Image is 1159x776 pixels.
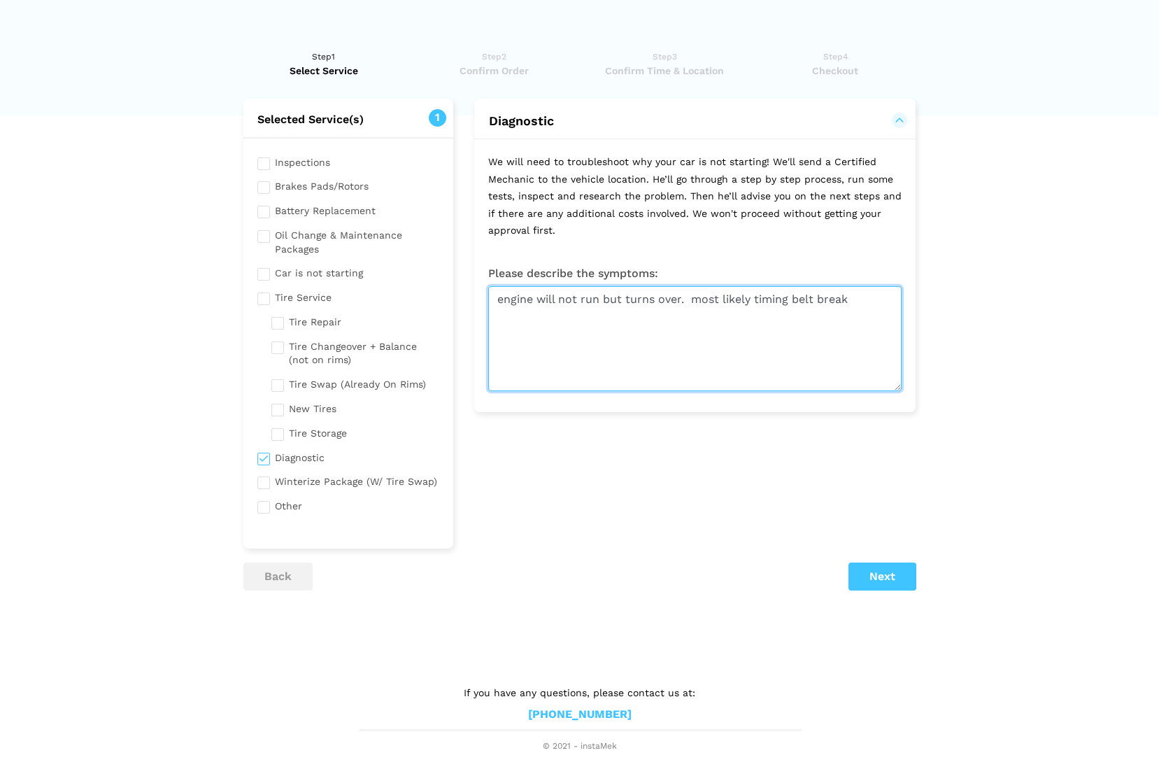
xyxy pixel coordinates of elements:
[360,741,800,752] span: © 2021 - instaMek
[755,50,916,78] a: Step4
[429,109,446,127] span: 1
[848,563,916,591] button: Next
[474,139,916,253] p: We will need to troubleshoot why your car is not starting! We'll send a Certified Mechanic to the...
[755,64,916,78] span: Checkout
[488,267,902,280] h3: Please describe the symptoms:
[413,50,575,78] a: Step2
[243,113,454,127] h2: Selected Service(s)
[488,113,902,129] button: Diagnostic
[528,707,632,722] a: [PHONE_NUMBER]
[243,50,405,78] a: Step1
[360,685,800,700] p: If you have any questions, please contact us at:
[584,64,746,78] span: Confirm Time & Location
[243,64,405,78] span: Select Service
[413,64,575,78] span: Confirm Order
[584,50,746,78] a: Step3
[243,563,313,591] button: back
